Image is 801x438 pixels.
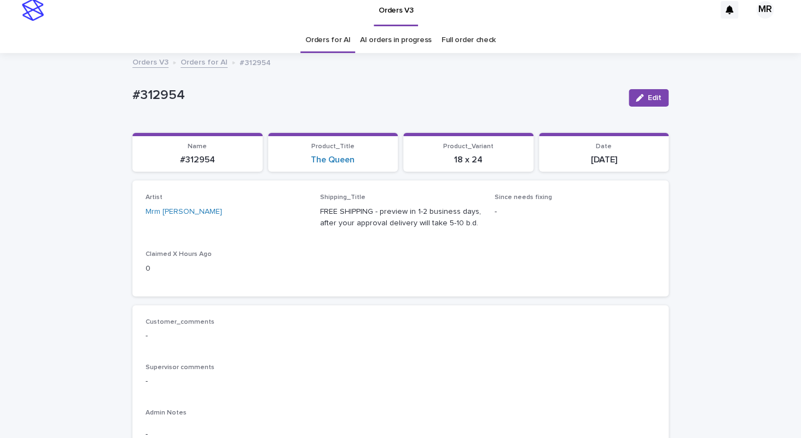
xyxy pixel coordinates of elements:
[132,87,620,103] p: #312954
[146,263,307,275] p: 0
[146,206,222,218] a: Mrm [PERSON_NAME]
[305,27,350,53] a: Orders for AI
[240,56,271,68] p: #312954
[188,143,207,150] span: Name
[311,143,355,150] span: Product_Title
[360,27,432,53] a: AI orders in progress
[146,330,655,342] p: -
[494,206,655,218] p: -
[132,55,169,68] a: Orders V3
[756,1,774,19] div: MR
[494,194,552,201] span: Since needs fixing
[146,251,212,258] span: Claimed X Hours Ago
[146,319,214,325] span: Customer_comments
[596,143,612,150] span: Date
[545,155,663,165] p: [DATE]
[410,155,527,165] p: 18 x 24
[146,364,214,371] span: Supervisor comments
[139,155,256,165] p: #312954
[443,143,494,150] span: Product_Variant
[146,376,655,387] p: -
[629,89,669,107] button: Edit
[648,94,661,102] span: Edit
[146,194,162,201] span: Artist
[311,155,355,165] a: The Queen
[442,27,496,53] a: Full order check
[181,55,228,68] a: Orders for AI
[146,410,187,416] span: Admin Notes
[320,206,481,229] p: FREE SHIPPING - preview in 1-2 business days, after your approval delivery will take 5-10 b.d.
[320,194,365,201] span: Shipping_Title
